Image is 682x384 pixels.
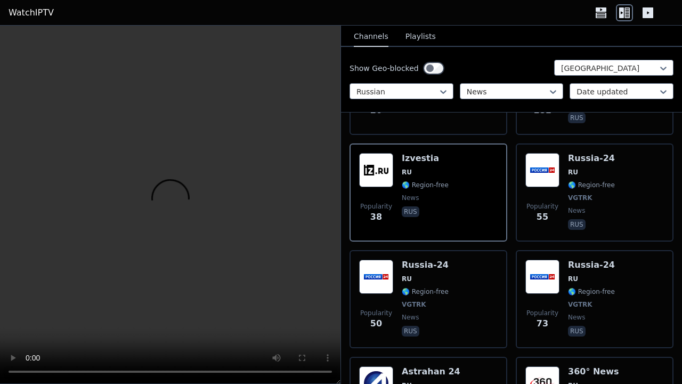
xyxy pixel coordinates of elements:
span: 50 [370,317,382,330]
span: RU [568,168,578,177]
span: Popularity [360,309,392,317]
span: news [568,206,585,215]
p: rus [402,326,419,337]
span: 38 [370,211,382,223]
span: 🌎 Region-free [402,287,449,296]
h6: Astrahan 24 [402,366,460,377]
span: 🌎 Region-free [568,287,615,296]
button: Channels [354,27,388,47]
span: 🌎 Region-free [568,181,615,189]
span: news [568,313,585,322]
img: Russia-24 [525,260,559,294]
span: Popularity [526,202,558,211]
p: rus [568,113,586,123]
span: news [402,194,419,202]
span: VGTRK [402,300,426,309]
img: Izvestia [359,153,393,187]
span: VGTRK [568,300,592,309]
h6: Russia-24 [568,260,615,270]
span: RU [402,275,412,283]
p: rus [568,219,586,230]
p: rus [402,206,419,217]
h6: Russia-24 [402,260,449,270]
span: 55 [537,211,548,223]
span: news [402,313,419,322]
span: VGTRK [568,194,592,202]
span: 73 [537,317,548,330]
h6: Russia-24 [568,153,615,164]
h6: Izvestia [402,153,449,164]
span: Popularity [526,309,558,317]
button: Playlists [405,27,436,47]
span: 🌎 Region-free [402,181,449,189]
h6: 360° News [568,366,619,377]
span: Popularity [360,202,392,211]
span: RU [568,275,578,283]
img: Russia-24 [525,153,559,187]
img: Russia-24 [359,260,393,294]
label: Show Geo-blocked [350,63,419,74]
p: rus [568,326,586,337]
a: WatchIPTV [9,6,54,19]
span: RU [402,168,412,177]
